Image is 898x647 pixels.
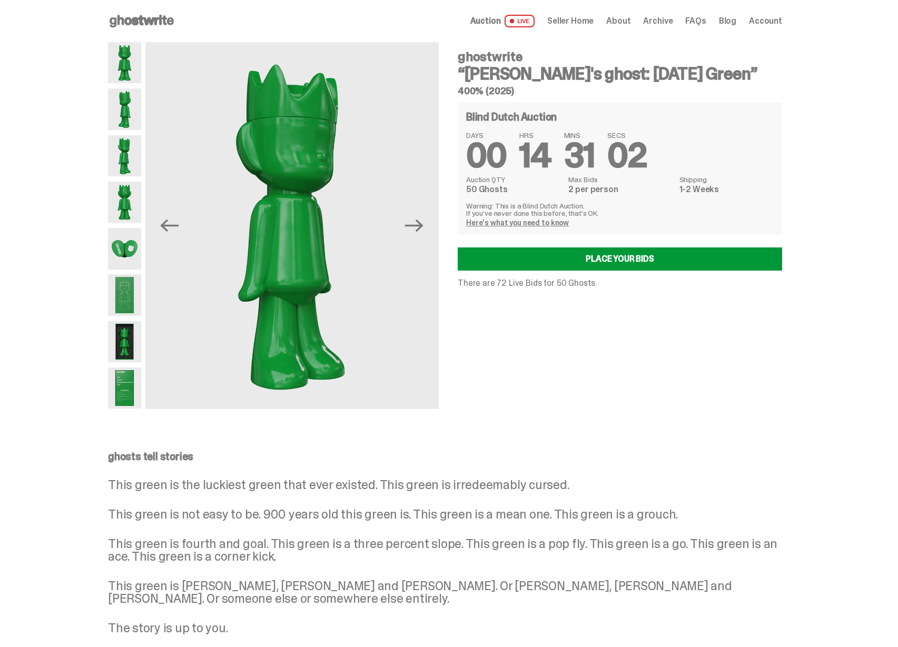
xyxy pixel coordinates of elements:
img: Schrodinger_Green_Hero_12.png [108,367,141,409]
img: Schrodinger_Green_Hero_13.png [108,321,141,362]
dd: 1-2 Weeks [679,185,774,194]
a: About [606,17,630,25]
a: Place your Bids [458,247,782,271]
a: Archive [643,17,673,25]
dd: 2 per person [568,185,673,194]
span: 31 [564,134,595,177]
span: LIVE [505,15,535,27]
img: Schrodinger_Green_Hero_9.png [108,274,141,315]
button: Previous [158,214,181,237]
p: This green is not easy to be. 900 years old this green is. This green is a mean one. This green i... [108,508,782,521]
a: Seller Home [547,17,594,25]
img: Schrodinger_Green_Hero_3.png [145,42,439,409]
p: This green is the luckiest green that ever existed. This green is irredeemably cursed. [108,479,782,491]
button: Next [403,214,426,237]
img: Schrodinger_Green_Hero_6.png [108,182,141,223]
a: Blog [719,17,736,25]
span: MINS [564,132,595,139]
h4: ghostwrite [458,51,782,63]
h3: “[PERSON_NAME]'s ghost: [DATE] Green” [458,65,782,82]
img: Schrodinger_Green_Hero_7.png [108,228,141,269]
img: Schrodinger_Green_Hero_3.png [108,135,141,176]
p: This green is [PERSON_NAME], [PERSON_NAME] and [PERSON_NAME]. Or [PERSON_NAME], [PERSON_NAME] and... [108,580,782,605]
h5: 400% (2025) [458,86,782,96]
img: Schrodinger_Green_Hero_2.png [108,88,141,130]
p: Warning: This is a Blind Dutch Auction. If you’ve never done this before, that’s OK. [466,202,774,217]
span: HRS [519,132,551,139]
dt: Max Bids [568,176,673,183]
dt: Shipping [679,176,774,183]
span: DAYS [466,132,507,139]
p: The story is up to you. [108,622,782,634]
p: ghosts tell stories [108,451,782,462]
p: This green is fourth and goal. This green is a three percent slope. This green is a pop fly. This... [108,537,782,563]
dt: Auction QTY [466,176,562,183]
p: There are 72 Live Bids for 50 Ghosts. [458,279,782,287]
span: Auction [470,17,501,25]
span: 14 [519,134,551,177]
span: SECS [607,132,647,139]
a: Auction LIVE [470,15,535,27]
img: Schrodinger_Green_Hero_1.png [108,42,141,83]
dd: 50 Ghosts [466,185,562,194]
span: 00 [466,134,507,177]
a: FAQs [685,17,706,25]
a: Here's what you need to know [466,218,569,227]
span: 02 [607,134,647,177]
a: Account [749,17,782,25]
h4: Blind Dutch Auction [466,112,557,122]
